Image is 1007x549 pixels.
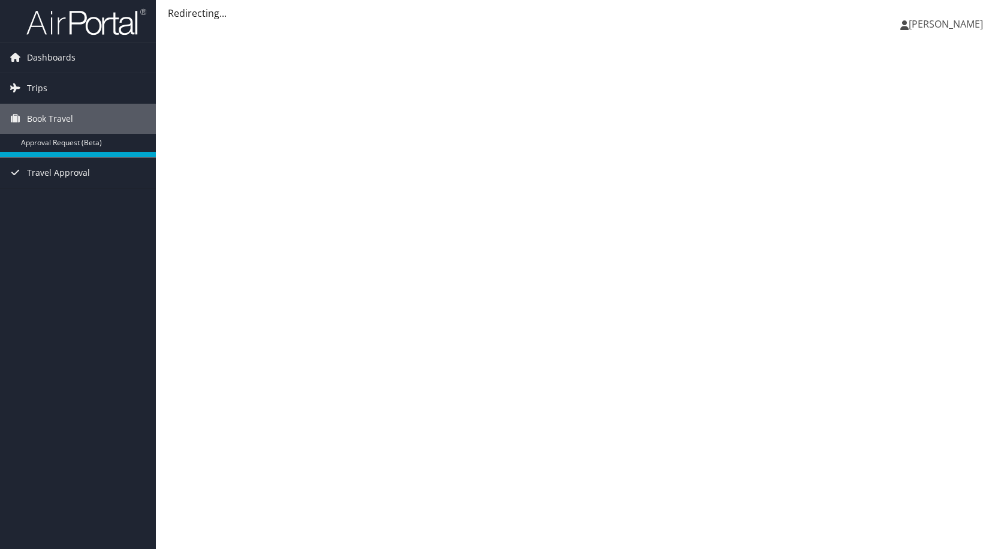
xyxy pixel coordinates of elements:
span: [PERSON_NAME] [909,17,983,31]
img: airportal-logo.png [26,8,146,36]
span: Dashboards [27,43,76,73]
div: Redirecting... [168,6,995,20]
span: Travel Approval [27,158,90,188]
a: [PERSON_NAME] [900,6,995,42]
span: Trips [27,73,47,103]
span: Book Travel [27,104,73,134]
